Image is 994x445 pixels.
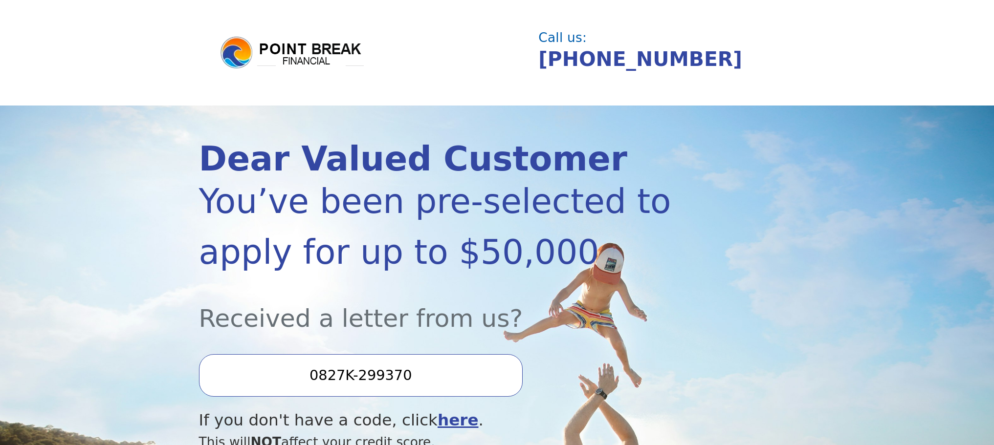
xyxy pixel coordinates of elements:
[219,35,366,70] img: logo.png
[199,176,706,277] div: You’ve been pre-selected to apply for up to $50,000
[438,411,479,429] a: here
[538,47,742,71] a: [PHONE_NUMBER]
[199,354,523,396] input: Enter your Offer Code:
[199,408,706,432] div: If you don't have a code, click .
[199,142,706,176] div: Dear Valued Customer
[199,277,706,337] div: Received a letter from us?
[538,31,787,44] div: Call us:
